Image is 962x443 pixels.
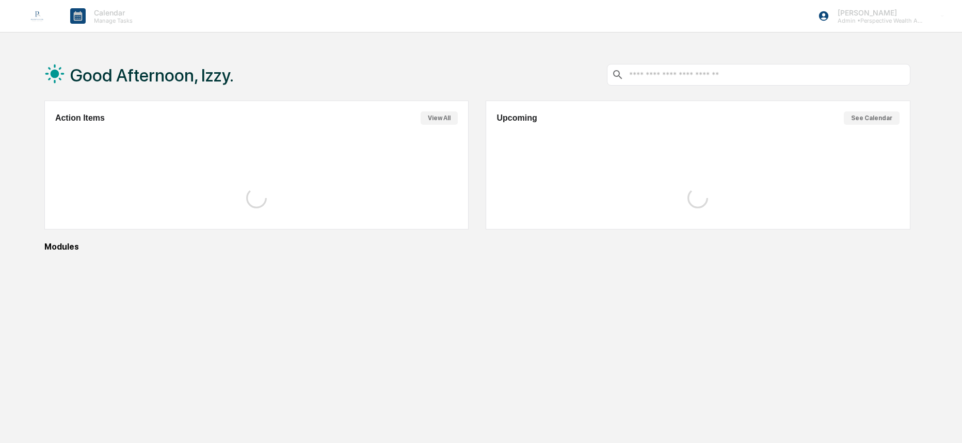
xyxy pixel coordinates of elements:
[844,111,900,125] button: See Calendar
[55,113,105,123] h2: Action Items
[86,17,138,24] p: Manage Tasks
[86,8,138,17] p: Calendar
[70,65,234,86] h1: Good Afternoon, Izzy.
[829,17,925,24] p: Admin • Perspective Wealth Advisors
[496,113,537,123] h2: Upcoming
[25,4,50,28] img: logo
[421,111,458,125] button: View All
[829,8,925,17] p: [PERSON_NAME]
[44,242,910,252] div: Modules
